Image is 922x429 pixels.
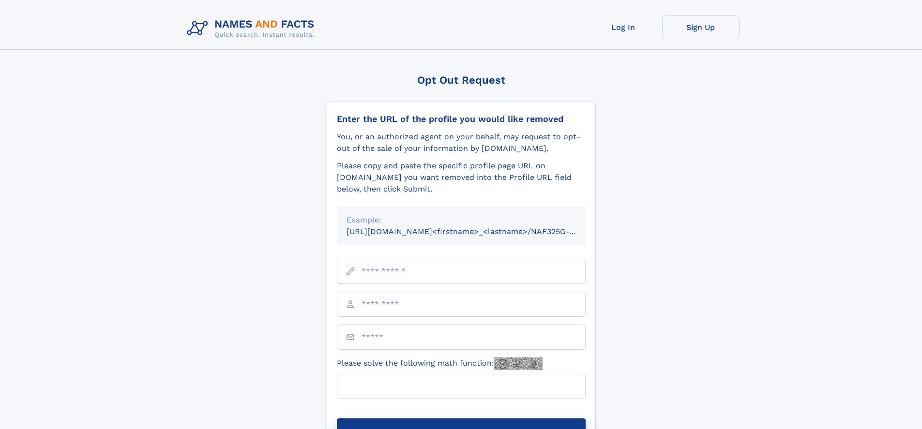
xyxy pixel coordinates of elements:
[183,15,322,42] img: Logo Names and Facts
[337,357,543,370] label: Please solve the following math function:
[337,114,586,124] div: Enter the URL of the profile you would like removed
[662,15,740,39] a: Sign Up
[347,227,604,236] small: [URL][DOMAIN_NAME]<firstname>_<lastname>/NAF325G-xxxxxxxx
[337,160,586,195] div: Please copy and paste the specific profile page URL on [DOMAIN_NAME] you want removed into the Pr...
[327,74,596,86] div: Opt Out Request
[337,131,586,154] div: You, or an authorized agent on your behalf, may request to opt-out of the sale of your informatio...
[585,15,662,39] a: Log In
[347,214,576,226] div: Example:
